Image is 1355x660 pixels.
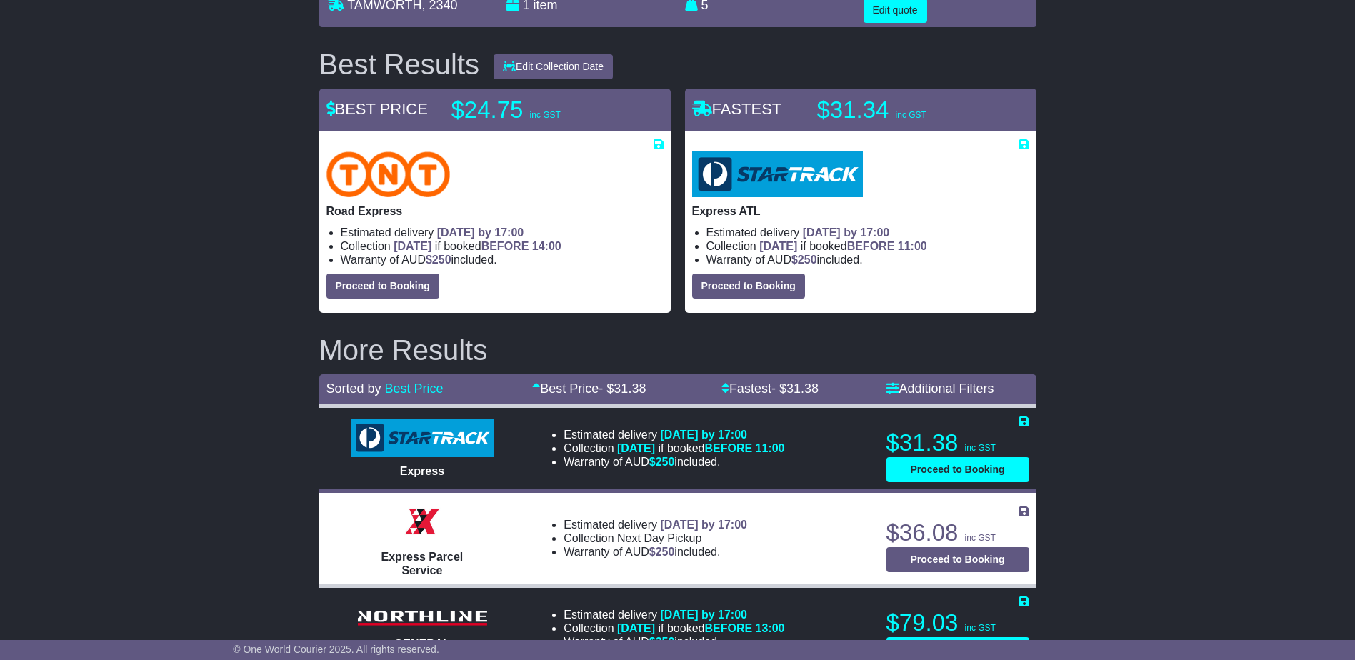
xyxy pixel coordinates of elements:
[692,274,805,299] button: Proceed to Booking
[692,100,782,118] span: FASTEST
[786,381,819,396] span: 31.38
[660,519,747,531] span: [DATE] by 17:00
[649,636,675,648] span: $
[400,465,444,477] span: Express
[803,226,890,239] span: [DATE] by 17:00
[798,254,817,266] span: 250
[617,442,655,454] span: [DATE]
[564,545,747,559] li: Warranty of AUD included.
[233,644,439,655] span: © One World Courier 2025. All rights reserved.
[617,442,784,454] span: if booked
[886,519,1029,547] p: $36.08
[326,204,664,218] p: Road Express
[530,110,561,120] span: inc GST
[649,546,675,558] span: $
[614,381,646,396] span: 31.38
[564,608,784,621] li: Estimated delivery
[756,442,785,454] span: 11:00
[564,455,784,469] li: Warranty of AUD included.
[660,609,747,621] span: [DATE] by 17:00
[394,240,561,252] span: if booked
[649,456,675,468] span: $
[564,441,784,455] li: Collection
[965,443,996,453] span: inc GST
[759,240,926,252] span: if booked
[756,622,785,634] span: 13:00
[394,638,450,650] span: GENERAL
[326,381,381,396] span: Sorted by
[771,381,819,396] span: - $
[341,226,664,239] li: Estimated delivery
[451,96,630,124] p: $24.75
[326,100,428,118] span: BEST PRICE
[326,274,439,299] button: Proceed to Booking
[617,532,701,544] span: Next Day Pickup
[656,456,675,468] span: 250
[385,381,444,396] a: Best Price
[817,96,996,124] p: $31.34
[432,254,451,266] span: 250
[847,240,895,252] span: BEFORE
[599,381,646,396] span: - $
[564,621,784,635] li: Collection
[341,253,664,266] li: Warranty of AUD included.
[886,381,994,396] a: Additional Filters
[704,442,752,454] span: BEFORE
[886,429,1029,457] p: $31.38
[898,240,927,252] span: 11:00
[721,381,819,396] a: Fastest- $31.38
[791,254,817,266] span: $
[564,428,784,441] li: Estimated delivery
[965,623,996,633] span: inc GST
[660,429,747,441] span: [DATE] by 17:00
[437,226,524,239] span: [DATE] by 17:00
[341,239,664,253] li: Collection
[319,334,1036,366] h2: More Results
[381,551,464,576] span: Express Parcel Service
[704,622,752,634] span: BEFORE
[965,533,996,543] span: inc GST
[706,239,1029,253] li: Collection
[706,226,1029,239] li: Estimated delivery
[532,240,561,252] span: 14:00
[564,635,784,649] li: Warranty of AUD included.
[481,240,529,252] span: BEFORE
[656,546,675,558] span: 250
[886,547,1029,572] button: Proceed to Booking
[656,636,675,648] span: 250
[886,609,1029,637] p: $79.03
[692,204,1029,218] p: Express ATL
[312,49,487,80] div: Best Results
[617,622,784,634] span: if booked
[326,151,451,197] img: TNT Domestic: Road Express
[896,110,926,120] span: inc GST
[617,622,655,634] span: [DATE]
[351,606,494,630] img: Northline Distribution: GENERAL
[394,240,431,252] span: [DATE]
[351,419,494,457] img: StarTrack: Express
[759,240,797,252] span: [DATE]
[564,518,747,531] li: Estimated delivery
[706,253,1029,266] li: Warranty of AUD included.
[692,151,863,197] img: StarTrack: Express ATL
[494,54,613,79] button: Edit Collection Date
[564,531,747,545] li: Collection
[886,457,1029,482] button: Proceed to Booking
[532,381,646,396] a: Best Price- $31.38
[426,254,451,266] span: $
[401,500,444,543] img: Border Express: Express Parcel Service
